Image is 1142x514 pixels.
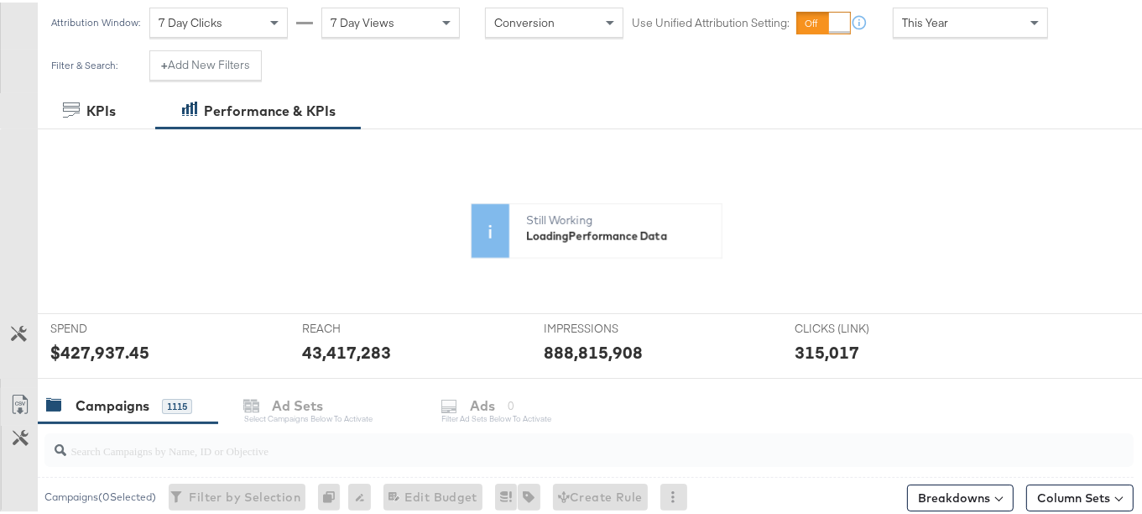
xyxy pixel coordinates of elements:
[907,482,1014,509] button: Breakdowns
[331,13,394,28] span: 7 Day Views
[76,394,149,413] div: Campaigns
[318,481,348,508] div: 0
[44,487,156,502] div: Campaigns ( 0 Selected)
[204,99,336,118] div: Performance & KPIs
[902,13,948,28] span: This Year
[50,57,118,69] div: Filter & Search:
[1026,482,1134,509] button: Column Sets
[50,14,141,26] div: Attribution Window:
[162,396,192,412] div: 1115
[66,425,1037,458] input: Search Campaigns by Name, ID or Objective
[494,13,555,28] span: Conversion
[86,99,116,118] div: KPIs
[159,13,222,28] span: 7 Day Clicks
[161,55,168,71] strong: +
[632,13,790,29] label: Use Unified Attribution Setting:
[149,48,262,78] button: +Add New Filters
